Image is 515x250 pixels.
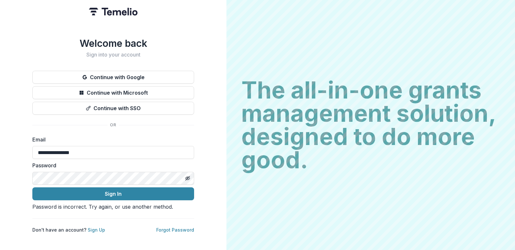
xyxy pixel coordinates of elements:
[32,203,194,211] div: Password is incorrect. Try again, or use another method.
[32,161,190,169] label: Password
[32,37,194,49] h1: Welcome back
[32,136,190,143] label: Email
[156,227,194,233] a: Forgot Password
[182,173,193,183] button: Toggle password visibility
[32,71,194,84] button: Continue with Google
[32,52,194,58] h2: Sign into your account
[89,8,137,16] img: Temelio
[32,86,194,99] button: Continue with Microsoft
[88,227,105,233] a: Sign Up
[32,187,194,200] button: Sign In
[32,226,105,233] p: Don't have an account?
[32,102,194,115] button: Continue with SSO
